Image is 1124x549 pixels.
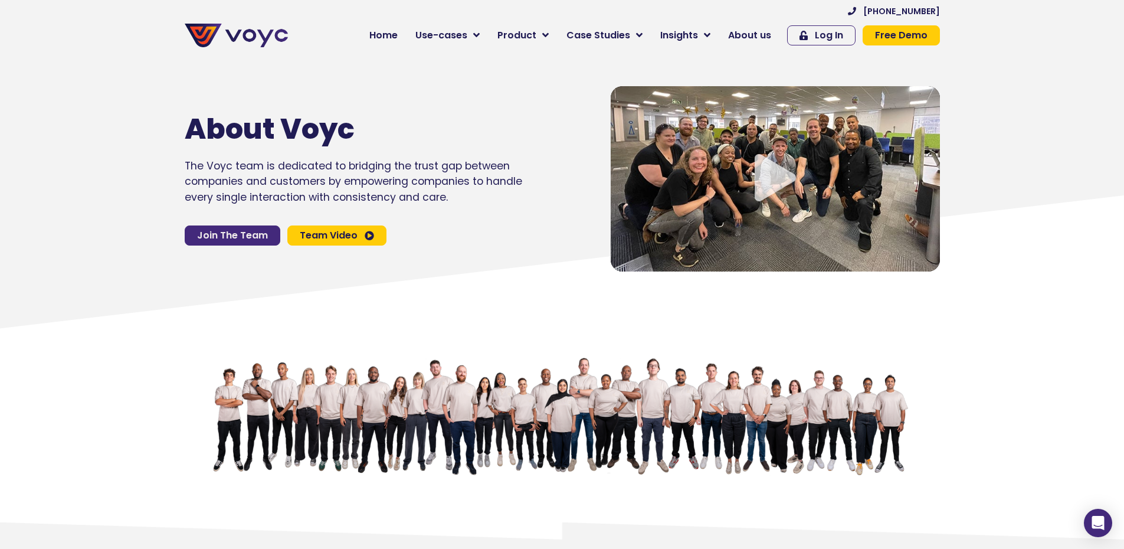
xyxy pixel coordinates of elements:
span: Case Studies [566,28,630,43]
a: Team Video [287,226,386,246]
a: Home [361,24,407,47]
span: Free Demo [875,31,928,40]
a: Log In [787,25,856,45]
span: Join The Team [197,231,268,240]
span: About us [728,28,771,43]
div: Open Intercom Messenger [1084,509,1112,537]
span: Use-cases [415,28,467,43]
a: Insights [651,24,719,47]
span: Product [497,28,536,43]
a: Free Demo [863,25,940,45]
span: Insights [660,28,698,43]
p: The Voyc team is dedicated to bridging the trust gap between companies and customers by empowerin... [185,158,522,205]
img: voyc-full-logo [185,24,288,47]
div: Video play button [752,154,799,203]
span: Team Video [300,231,358,240]
a: Use-cases [407,24,489,47]
a: Join The Team [185,226,280,246]
a: [PHONE_NUMBER] [848,7,940,15]
span: Log In [815,31,843,40]
a: Product [489,24,558,47]
span: [PHONE_NUMBER] [863,7,940,15]
span: Home [369,28,398,43]
h1: About Voyc [185,112,487,146]
a: About us [719,24,780,47]
a: Case Studies [558,24,651,47]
